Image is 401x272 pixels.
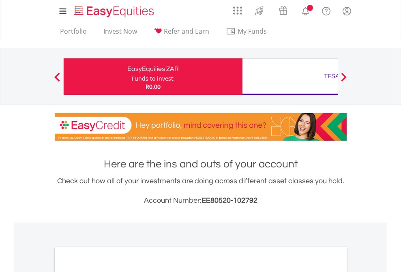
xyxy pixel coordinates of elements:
div: Funds to invest: [132,75,175,83]
img: EasyCredit Promotion Banner [55,113,347,141]
a: FAQ's and Support [316,2,337,18]
span: My Funds [226,26,279,36]
a: Home page [71,2,157,18]
span: Refer and Earn [164,27,209,36]
span: R0.00 [146,83,161,90]
a: Invest Now [100,27,140,40]
a: Notifications [295,2,316,18]
img: EasyEquities_Logo.png [73,5,157,18]
div: EasyEquities ZAR [69,63,238,75]
button: Next [336,77,352,85]
h1: Here are the ins and outs of your account [55,157,347,171]
a: AppsGrid [228,2,247,15]
h3: Account Number: [55,195,347,206]
img: grid-menu-icon.svg [233,6,242,15]
a: Refer and Earn [150,27,212,40]
a: My Profile [337,2,357,20]
span: EE80520-102792 [202,197,257,204]
div: Check out how all of your investments are doing across different asset classes you hold. [55,176,347,206]
img: thrive-v2.svg [253,4,266,17]
a: Vouchers [271,2,295,17]
img: vouchers-v2.svg [277,4,290,17]
a: Portfolio [57,27,90,40]
button: Previous [49,77,65,85]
